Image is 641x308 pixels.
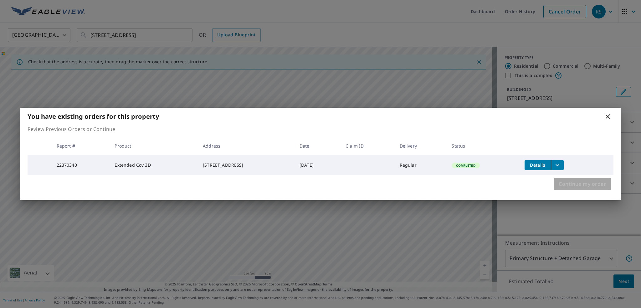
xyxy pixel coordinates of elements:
[395,137,447,155] th: Delivery
[295,155,341,175] td: [DATE]
[525,160,551,170] button: detailsBtn-22370340
[203,162,290,168] div: [STREET_ADDRESS]
[554,178,611,190] button: Continue my order
[341,137,395,155] th: Claim ID
[395,155,447,175] td: Regular
[295,137,341,155] th: Date
[52,155,110,175] td: 22370340
[528,162,547,168] span: Details
[52,137,110,155] th: Report #
[28,125,613,133] p: Review Previous Orders or Continue
[559,180,606,188] span: Continue my order
[447,137,519,155] th: Status
[452,163,479,168] span: Completed
[110,137,198,155] th: Product
[551,160,564,170] button: filesDropdownBtn-22370340
[198,137,295,155] th: Address
[28,112,159,121] b: You have existing orders for this property
[110,155,198,175] td: Extended Cov 3D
